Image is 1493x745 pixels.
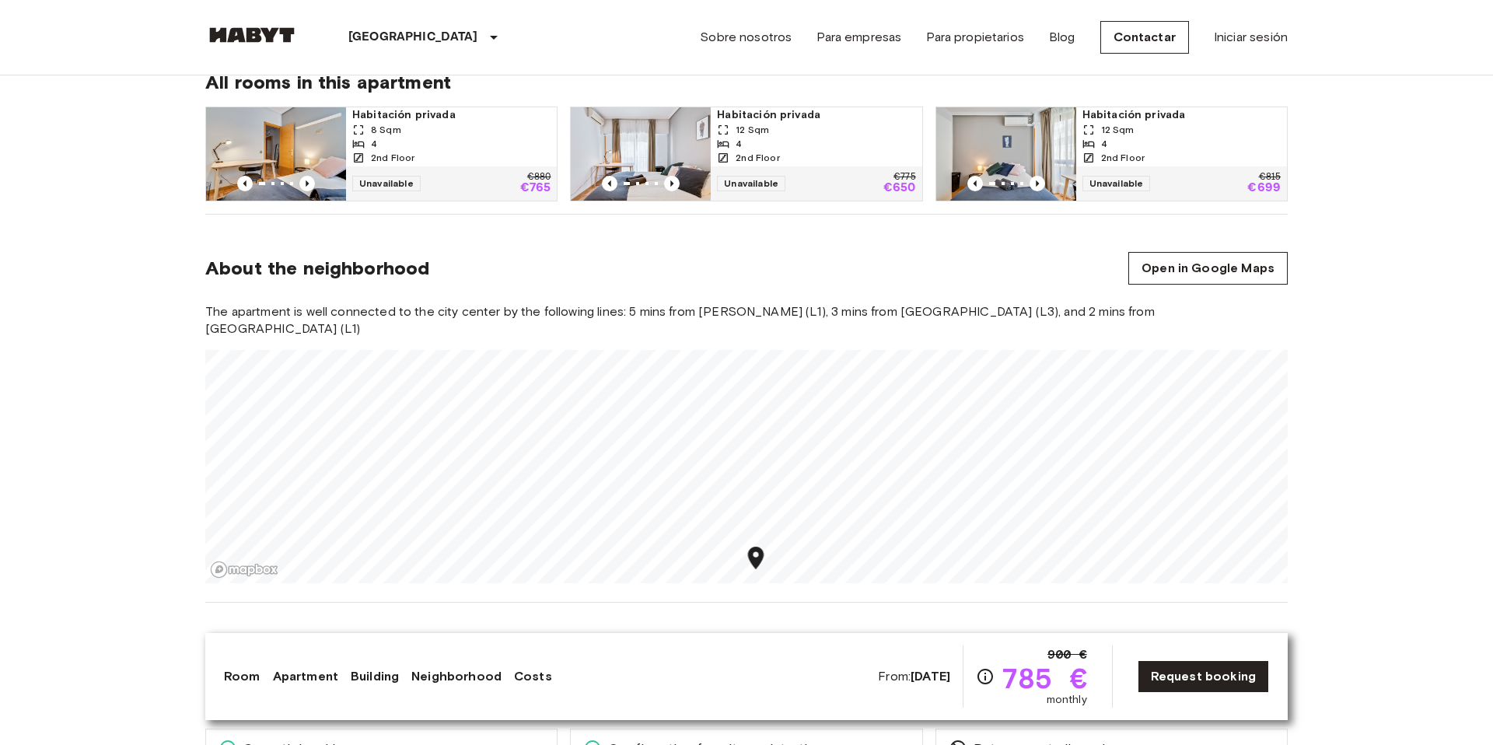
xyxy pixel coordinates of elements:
p: €880 [527,173,551,182]
span: Unavailable [352,176,421,191]
span: Unavailable [1082,176,1151,191]
a: Open in Google Maps [1128,252,1288,285]
a: Room [224,667,260,686]
button: Previous image [967,176,983,191]
p: €815 [1259,173,1281,182]
a: Blog [1049,28,1075,47]
span: Unavailable [717,176,785,191]
button: Previous image [237,176,253,191]
a: Mapbox logo [210,561,278,579]
p: €765 [520,182,551,194]
b: [DATE] [911,669,950,684]
span: The apartment is well connected to the city center by the following lines: 5 mins from [PERSON_NA... [205,303,1288,338]
p: €650 [883,182,916,194]
a: Costs [514,667,552,686]
span: Habitación privada [352,107,551,123]
p: €699 [1247,182,1281,194]
span: All rooms in this apartment [205,71,1288,94]
a: Neighborhood [411,667,502,686]
span: 900 € [1047,645,1087,664]
button: Previous image [299,176,315,191]
span: From: [878,668,950,685]
span: Habitación privada [1082,107,1281,123]
span: 4 [736,137,742,151]
button: Previous image [602,176,617,191]
span: 2nd Floor [371,151,414,165]
svg: Check cost overview for full price breakdown. Please note that discounts apply to new joiners onl... [976,667,995,686]
a: Marketing picture of unit ES-15-018-001-02HPrevious imagePrevious imageHabitación privada12 Sqm42... [570,107,922,201]
a: Contactar [1100,21,1189,54]
span: 785 € [1001,664,1087,692]
span: Habitación privada [717,107,915,123]
span: 8 Sqm [371,123,401,137]
span: 12 Sqm [736,123,769,137]
button: Previous image [1030,176,1045,191]
span: 4 [1101,137,1107,151]
img: Habyt [205,27,299,43]
a: Marketing picture of unit ES-15-018-001-04HPrevious imagePrevious imageHabitación privada8 Sqm42n... [205,107,558,201]
a: Building [351,667,399,686]
a: Marketing picture of unit ES-15-018-001-01HPrevious imagePrevious imageHabitación privada12 Sqm42... [935,107,1288,201]
a: Para empresas [816,28,901,47]
a: Apartment [273,667,338,686]
img: Marketing picture of unit ES-15-018-001-04H [206,107,346,201]
a: Para propietarios [926,28,1024,47]
div: Map marker [743,544,770,576]
canvas: Map [205,350,1288,583]
span: About the neighborhood [205,257,429,280]
span: 2nd Floor [736,151,779,165]
a: Request booking [1138,660,1269,693]
span: 2nd Floor [1101,151,1145,165]
span: 4 [371,137,377,151]
span: monthly [1047,692,1087,708]
span: 12 Sqm [1101,123,1135,137]
img: Marketing picture of unit ES-15-018-001-02H [571,107,711,201]
button: Previous image [664,176,680,191]
p: €775 [893,173,915,182]
img: Marketing picture of unit ES-15-018-001-01H [936,107,1076,201]
a: Sobre nosotros [700,28,792,47]
a: Iniciar sesión [1214,28,1288,47]
p: [GEOGRAPHIC_DATA] [348,28,478,47]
